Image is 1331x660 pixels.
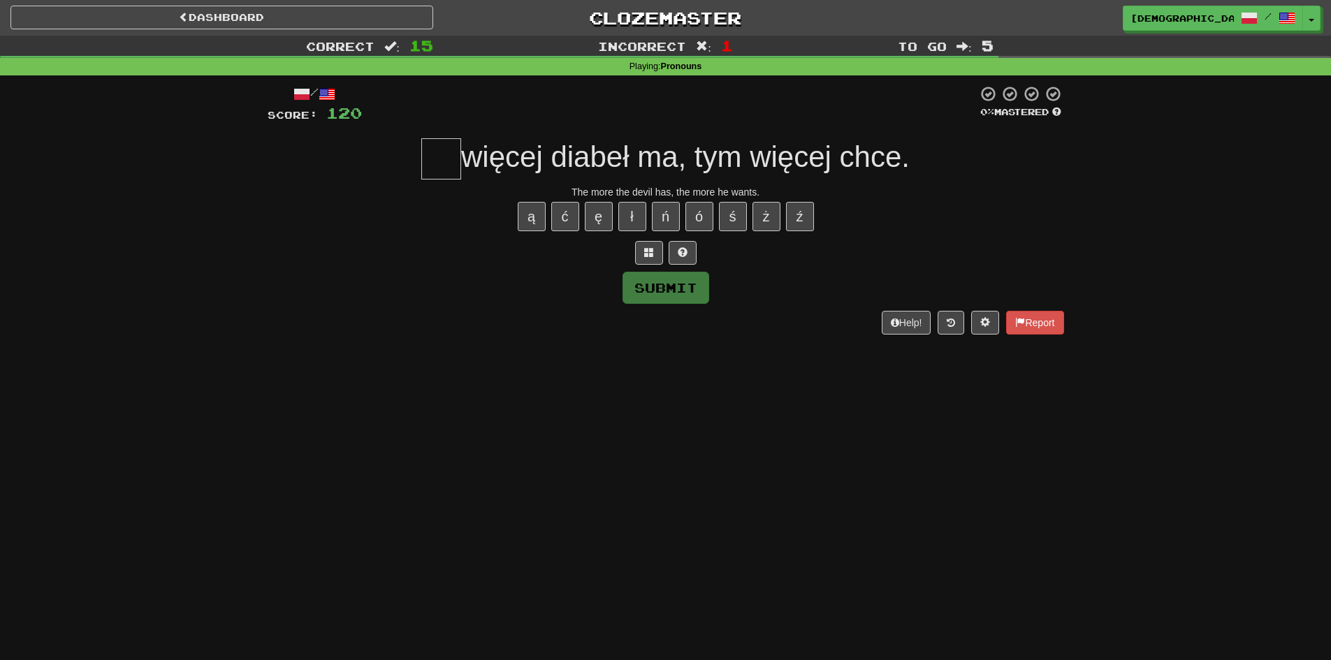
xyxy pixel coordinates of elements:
[454,6,877,30] a: Clozemaster
[635,241,663,265] button: Switch sentence to multiple choice alt+p
[980,106,994,117] span: 0 %
[752,202,780,231] button: ż
[661,61,702,71] strong: Pronouns
[1006,311,1063,335] button: Report
[1123,6,1303,31] a: [DEMOGRAPHIC_DATA] /
[384,41,400,52] span: :
[409,37,433,54] span: 15
[326,104,362,122] span: 120
[1130,12,1234,24] span: [DEMOGRAPHIC_DATA]
[551,202,579,231] button: ć
[518,202,546,231] button: ą
[585,202,613,231] button: ę
[938,311,964,335] button: Round history (alt+y)
[623,272,709,304] button: Submit
[982,37,994,54] span: 5
[719,202,747,231] button: ś
[786,202,814,231] button: ź
[685,202,713,231] button: ó
[977,106,1064,119] div: Mastered
[306,39,374,53] span: Correct
[721,37,733,54] span: 1
[898,39,947,53] span: To go
[957,41,972,52] span: :
[10,6,433,29] a: Dashboard
[1265,11,1272,21] span: /
[268,109,318,121] span: Score:
[882,311,931,335] button: Help!
[652,202,680,231] button: ń
[669,241,697,265] button: Single letter hint - you only get 1 per sentence and score half the points! alt+h
[598,39,686,53] span: Incorrect
[461,140,910,173] span: więcej diabeł ma, tym więcej chce.
[268,185,1064,199] div: The more the devil has, the more he wants.
[696,41,711,52] span: :
[618,202,646,231] button: ł
[268,85,362,103] div: /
